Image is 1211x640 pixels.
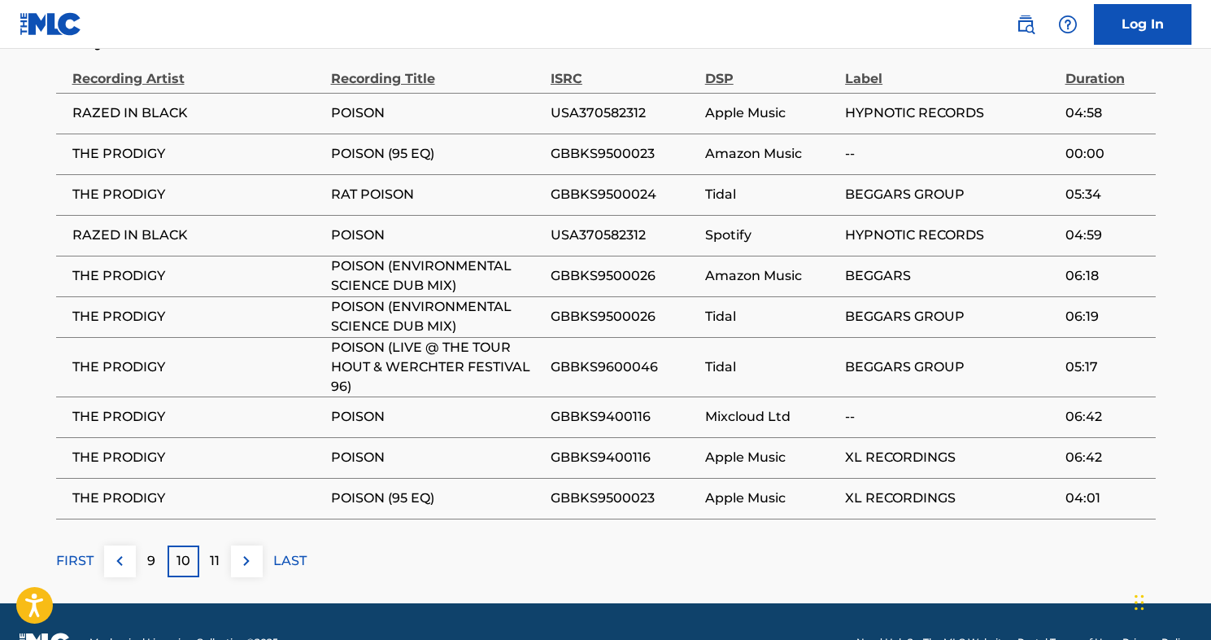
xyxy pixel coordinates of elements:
span: POISON (95 EQ) [331,489,542,508]
p: LAST [273,551,307,571]
span: 06:42 [1065,448,1148,467]
span: XL RECORDINGS [845,448,1056,467]
span: GBBKS9500023 [551,144,697,164]
span: Spotify [705,226,837,245]
span: USA370582312 [551,226,697,245]
span: BEGGARS GROUP [845,185,1056,204]
p: 10 [176,551,190,571]
p: 9 [147,551,155,571]
span: 06:42 [1065,407,1148,427]
span: 04:59 [1065,226,1148,245]
a: Log In [1094,4,1191,45]
div: Recording Artist [72,52,323,89]
span: POISON (95 EQ) [331,144,542,164]
span: POISON [331,448,542,467]
span: GBBKS9500024 [551,185,697,204]
span: THE PRODIGY [72,307,323,327]
img: help [1058,15,1078,34]
span: 04:01 [1065,489,1148,508]
span: 05:34 [1065,185,1148,204]
span: THE PRODIGY [72,185,323,204]
span: Apple Music [705,103,837,123]
p: 11 [210,551,220,571]
span: BEGGARS [845,266,1056,286]
span: Mixcloud Ltd [705,407,837,427]
span: GBBKS9500023 [551,489,697,508]
span: Amazon Music [705,266,837,286]
span: -- [845,407,1056,427]
span: POISON (ENVIRONMENTAL SCIENCE DUB MIX) [331,297,542,336]
span: RAZED IN BLACK [72,226,323,245]
span: THE PRODIGY [72,407,323,427]
span: 06:18 [1065,266,1148,286]
span: BEGGARS GROUP [845,307,1056,327]
span: THE PRODIGY [72,266,323,286]
span: 06:19 [1065,307,1148,327]
div: Duration [1065,52,1148,89]
div: Label [845,52,1056,89]
span: HYPNOTIC RECORDS [845,103,1056,123]
span: 00:00 [1065,144,1148,164]
div: ISRC [551,52,697,89]
span: GBBKS9600046 [551,357,697,377]
span: 04:58 [1065,103,1148,123]
iframe: Chat Widget [1130,562,1211,640]
span: HYPNOTIC RECORDS [845,226,1056,245]
img: left [110,551,129,571]
a: Public Search [1009,8,1042,41]
div: Recording Title [331,52,542,89]
span: THE PRODIGY [72,448,323,467]
span: THE PRODIGY [72,144,323,164]
span: POISON (ENVIRONMENTAL SCIENCE DUB MIX) [331,256,542,296]
span: GBBKS9500026 [551,307,697,327]
div: Help [1052,8,1084,41]
span: Tidal [705,357,837,377]
span: GBBKS9400116 [551,407,697,427]
span: -- [845,144,1056,164]
span: GBBKS9500026 [551,266,697,286]
img: right [237,551,256,571]
span: 05:17 [1065,357,1148,377]
span: USA370582312 [551,103,697,123]
span: POISON [331,103,542,123]
span: BEGGARS GROUP [845,357,1056,377]
span: Apple Music [705,489,837,508]
span: RAT POISON [331,185,542,204]
span: XL RECORDINGS [845,489,1056,508]
span: THE PRODIGY [72,489,323,508]
span: POISON (LIVE @ THE TOUR HOUT & WERCHTER FESTIVAL 96) [331,338,542,397]
span: GBBKS9400116 [551,448,697,467]
div: DSP [705,52,837,89]
span: Tidal [705,307,837,327]
span: POISON [331,226,542,245]
span: Apple Music [705,448,837,467]
img: MLC Logo [20,12,82,36]
span: THE PRODIGY [72,357,323,377]
span: POISON [331,407,542,427]
p: FIRST [56,551,94,571]
span: Amazon Music [705,144,837,164]
div: Drag [1135,578,1144,627]
span: Tidal [705,185,837,204]
img: search [1016,15,1035,34]
span: RAZED IN BLACK [72,103,323,123]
